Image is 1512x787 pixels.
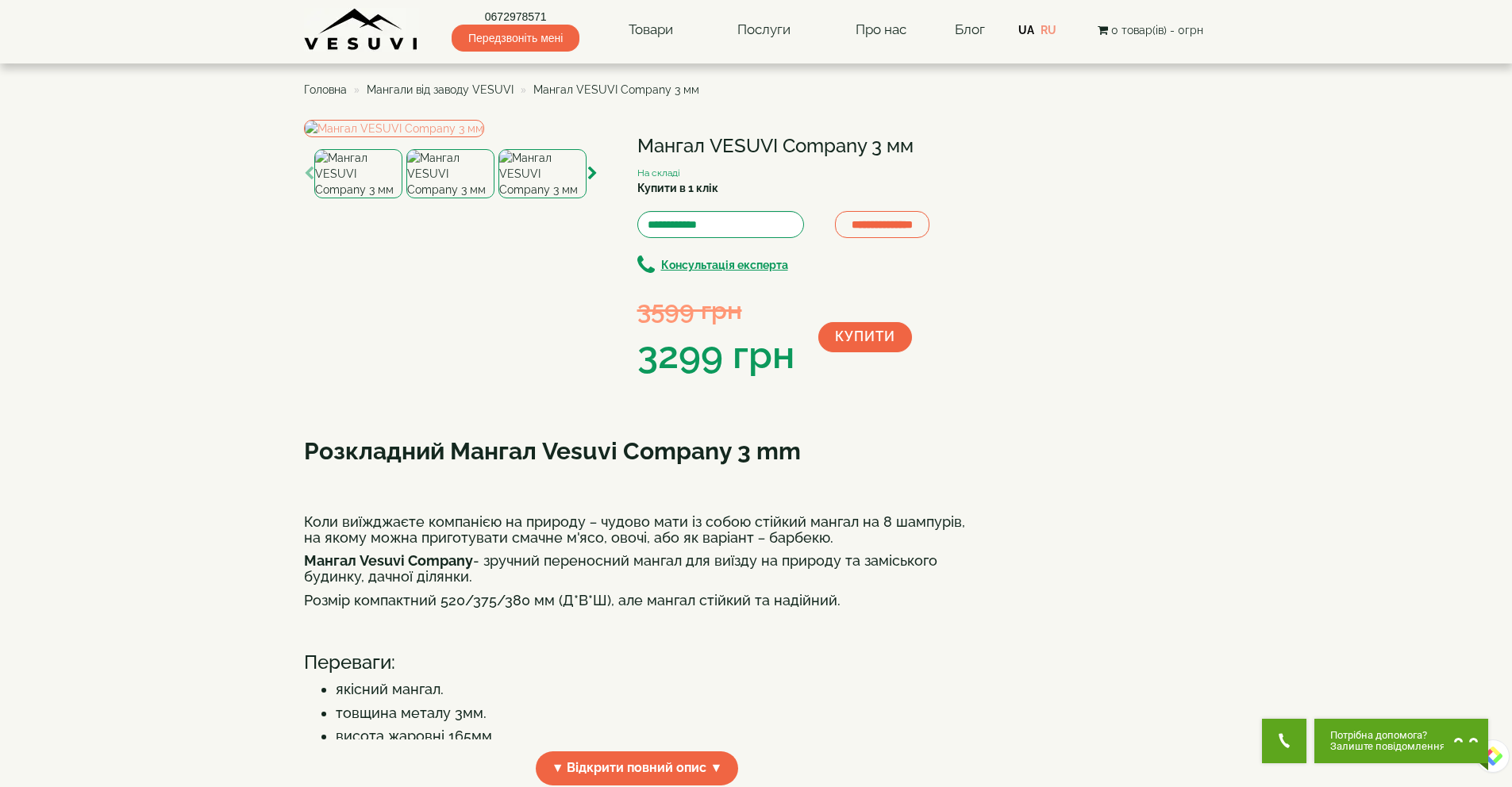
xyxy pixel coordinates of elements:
[721,12,806,48] a: Послуги
[637,328,794,382] div: 3299 грн
[1330,741,1445,752] span: Залиште повідомлення
[452,25,579,52] span: Передзвоніть мені
[304,514,971,546] h4: Коли виїжджаєте компанією на природу – чудово мати із собою стійкий мангал на 8 шампурів, на яком...
[498,149,587,198] img: Мангал VESUVI Company 3 мм
[955,21,985,37] a: Блог
[406,149,494,198] img: Мангал VESUVI Company 3 мм
[336,705,971,721] li: товщина металу 3мм.
[304,652,971,673] h3: Переваги:
[1330,730,1445,741] span: Потрібна допомога?
[533,83,699,96] span: Мангал VESUVI Company 3 мм
[304,593,971,608] h4: Розмір компактний 520/375/380 мм (Д*В*Ш), але мангал стійкий та надійний.
[1262,719,1306,763] button: Get Call button
[818,322,912,352] button: Купити
[452,9,579,25] a: 0672978571
[1041,24,1056,36] a: RU
[1314,719,1488,763] button: Chat button
[661,259,788,271] b: Консультація експерта
[637,180,718,196] label: Купити в 1 клік
[536,751,739,785] span: ▼ Відкрити повний опис ▼
[637,292,794,328] div: 3599 грн
[336,728,971,744] li: висота жаровні 165мм.
[637,136,971,156] h1: Мангал VESUVI Company 3 мм
[1093,21,1208,39] button: 0 товар(ів) - 0грн
[613,12,689,48] a: Товари
[336,681,971,697] li: якісний мангал.
[840,12,922,48] a: Про нас
[304,437,801,465] b: Розкладний Мангал Vesuvi Company 3 mm
[637,167,680,179] small: На складі
[1111,24,1203,36] span: 0 товар(ів) - 0грн
[1018,24,1034,36] a: UA
[304,553,971,585] h4: - зручний переносний мангал для виїзду на природу та заміського будинку, дачної ділянки.
[304,83,347,96] a: Головна
[314,149,402,198] img: Мангал VESUVI Company 3 мм
[304,120,484,137] img: Мангал VESUVI Company 3 мм
[304,8,419,52] img: Завод VESUVI
[304,552,473,569] b: Мангал Vesuvi Company
[367,83,514,96] a: Мангали від заводу VESUVI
